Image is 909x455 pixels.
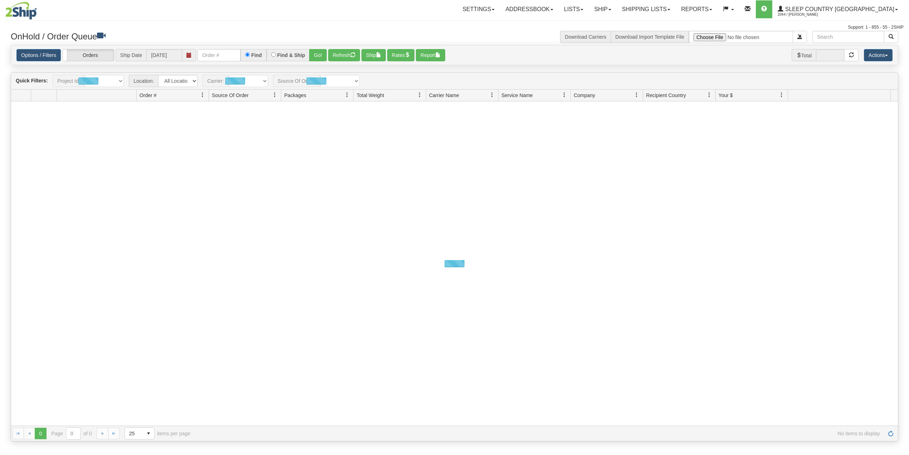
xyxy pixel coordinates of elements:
span: Page sizes drop down [125,427,155,440]
button: Go! [309,49,327,61]
span: select [143,428,154,439]
span: Sleep Country [GEOGRAPHIC_DATA] [783,6,894,12]
a: Source Of Order filter column settings [269,89,281,101]
a: Total Weight filter column settings [414,89,426,101]
h3: OnHold / Order Queue [11,31,449,41]
a: Addressbook [500,0,559,18]
span: Total [792,49,816,61]
a: Reports [676,0,718,18]
a: Company filter column settings [631,89,643,101]
a: Order # filter column settings [196,89,209,101]
a: Ship [589,0,616,18]
span: Carrier Name [429,92,459,99]
button: Refresh [328,49,360,61]
span: Service Name [501,92,533,99]
span: 25 [129,430,138,437]
span: items per page [125,427,190,440]
img: logo2044.jpg [5,2,37,20]
input: Import [689,31,793,43]
a: Options / Filters [16,49,61,61]
span: Total Weight [356,92,384,99]
a: Your $ filter column settings [776,89,788,101]
a: Refresh [885,428,896,439]
span: Packages [284,92,306,99]
iframe: chat widget [893,191,908,264]
span: Your $ [719,92,733,99]
span: No items to display [200,431,880,436]
a: Lists [559,0,589,18]
a: Shipping lists [617,0,676,18]
span: 2044 / [PERSON_NAME] [778,11,831,18]
button: Search [884,31,898,43]
span: Page of 0 [52,427,92,440]
span: Page 0 [35,428,46,439]
label: Orders [63,49,114,61]
a: Download Carriers [565,34,606,40]
span: Ship Date [116,49,146,61]
span: Source Of Order [212,92,249,99]
input: Search [812,31,884,43]
button: Report [416,49,445,61]
span: Location: [129,75,158,87]
button: Rates [387,49,415,61]
a: Sleep Country [GEOGRAPHIC_DATA] 2044 / [PERSON_NAME] [772,0,903,18]
a: Settings [457,0,500,18]
a: Carrier Name filter column settings [486,89,498,101]
span: Order # [140,92,156,99]
a: Recipient Country filter column settings [703,89,715,101]
a: Download Import Template File [615,34,684,40]
span: Company [574,92,595,99]
label: Find [251,53,262,58]
div: Support: 1 - 855 - 55 - 2SHIP [5,24,904,30]
a: Packages filter column settings [341,89,353,101]
input: Order # [198,49,240,61]
a: Service Name filter column settings [558,89,570,101]
label: Find & Ship [277,53,305,58]
label: Quick Filters: [16,77,48,84]
div: grid toolbar [11,73,898,90]
button: Actions [864,49,893,61]
button: Ship [361,49,386,61]
span: Recipient Country [646,92,686,99]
